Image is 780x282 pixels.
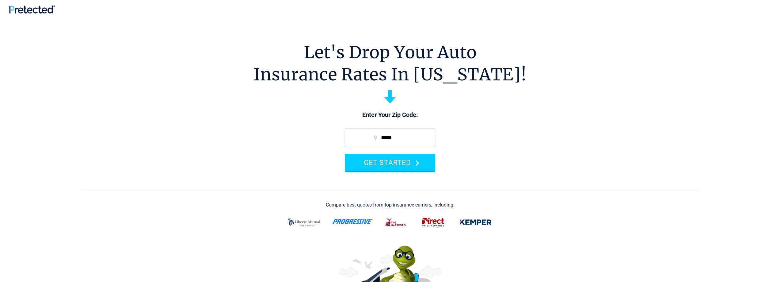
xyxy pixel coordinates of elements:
[253,41,527,86] h1: Let's Drop Your Auto Insurance Rates In [US_STATE]!
[418,214,448,230] img: direct
[339,111,441,119] p: Enter Your Zip Code:
[326,202,455,208] div: Compare best quotes from top insurance carriers, including:
[345,129,435,147] input: zip code
[345,154,435,171] button: GET STARTED
[332,219,373,224] img: progressive
[9,5,55,14] img: Pretected Logo
[455,214,496,230] img: kemper
[284,214,325,230] img: liberty
[381,214,411,230] img: thehartford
